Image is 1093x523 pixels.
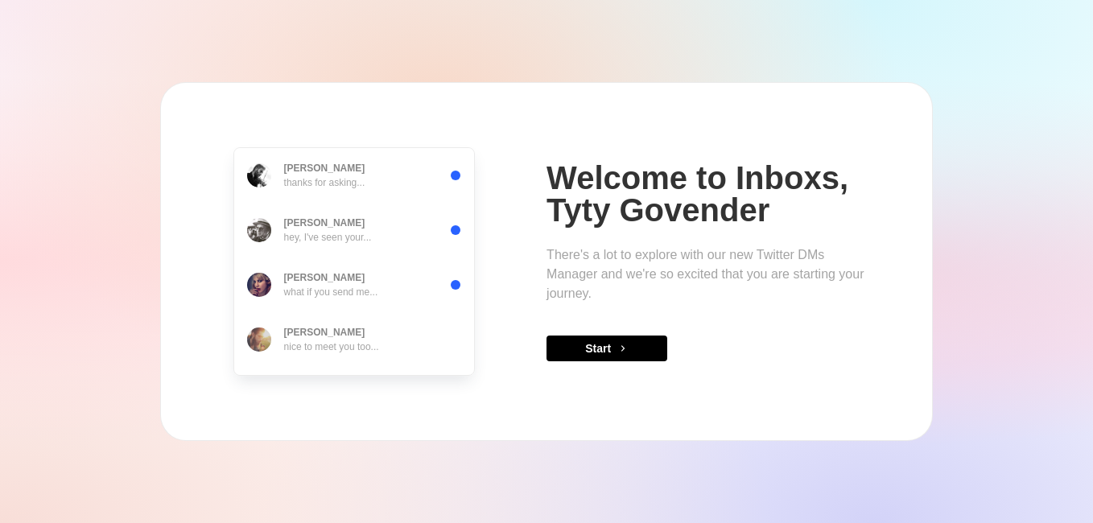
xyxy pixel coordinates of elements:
[284,270,365,285] p: [PERSON_NAME]
[546,245,868,303] p: There's a lot to explore with our new Twitter DMs Manager and we're so excited that you are start...
[284,175,365,190] p: thanks for asking...
[546,336,667,361] button: Start
[546,162,868,226] p: Welcome to Inboxs, Tyty Govender
[247,273,271,297] img: 300
[284,230,372,245] p: hey, I've seen your...
[284,340,379,354] p: nice to meet you too...
[284,285,378,299] p: what if you send me...
[247,163,271,187] img: 300
[247,218,271,242] img: 300
[284,161,365,175] p: [PERSON_NAME]
[247,327,271,352] img: 300
[284,325,365,340] p: [PERSON_NAME]
[284,216,365,230] p: [PERSON_NAME]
